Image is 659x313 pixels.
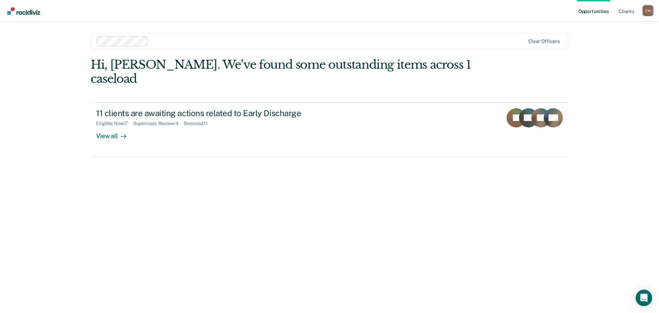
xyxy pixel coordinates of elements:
[643,5,654,16] div: C H
[91,58,473,86] div: Hi, [PERSON_NAME]. We’ve found some outstanding items across 1 caseload
[91,102,568,157] a: 11 clients are awaiting actions related to Early DischargeEligible Now:7Supervisor Review:4Snooze...
[636,290,652,306] div: Open Intercom Messenger
[643,5,654,16] button: Profile dropdown button
[133,121,184,126] div: Supervisor Review : 4
[528,38,560,44] div: Clear officers
[96,121,133,126] div: Eligible Now : 7
[184,121,213,126] div: Snoozed : 11
[96,126,135,140] div: View all
[96,108,337,118] div: 11 clients are awaiting actions related to Early Discharge
[7,7,40,15] img: Recidiviz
